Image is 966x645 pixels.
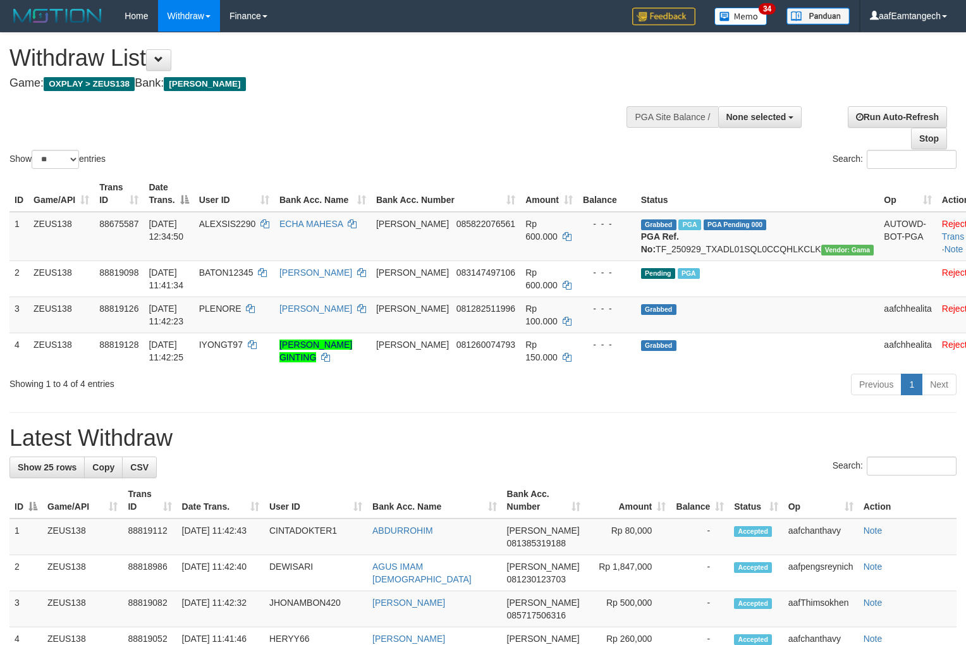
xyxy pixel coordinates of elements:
th: Bank Acc. Number: activate to sort column ascending [502,482,586,519]
th: Bank Acc. Number: activate to sort column ascending [371,176,520,212]
a: Next [922,374,957,395]
span: Grabbed [641,219,676,230]
span: [DATE] 11:41:34 [149,267,183,290]
td: aafchhealita [879,333,937,369]
th: Amount: activate to sort column ascending [585,482,671,519]
span: Accepted [734,526,772,537]
td: ZEUS138 [42,591,123,627]
span: PGA Pending [704,219,767,230]
th: Game/API: activate to sort column ascending [28,176,94,212]
td: CINTADOKTER1 [264,519,367,555]
span: BATON12345 [199,267,254,278]
span: Show 25 rows [18,462,76,472]
a: [PERSON_NAME] [372,598,445,608]
td: - [671,555,729,591]
span: ALEXSIS2290 [199,219,256,229]
a: [PERSON_NAME] GINTING [279,340,352,362]
div: - - - [583,266,631,279]
a: Previous [851,374,902,395]
span: 88675587 [99,219,138,229]
td: JHONAMBON420 [264,591,367,627]
span: Copy 081282511996 to clipboard [456,304,515,314]
span: Vendor URL: https://trx31.1velocity.biz [821,245,874,255]
a: AGUS IMAM [DEMOGRAPHIC_DATA] [372,562,472,584]
td: Rp 500,000 [585,591,671,627]
td: [DATE] 11:42:40 [177,555,264,591]
span: [PERSON_NAME] [376,219,449,229]
th: Action [859,482,957,519]
a: Note [864,525,883,536]
td: 88819112 [123,519,176,555]
th: User ID: activate to sort column ascending [194,176,274,212]
td: 2 [9,261,28,297]
th: Game/API: activate to sort column ascending [42,482,123,519]
th: Op: activate to sort column ascending [783,482,859,519]
td: AUTOWD-BOT-PGA [879,212,937,261]
h1: Latest Withdraw [9,426,957,451]
a: ECHA MAHESA [279,219,343,229]
span: [PERSON_NAME] [507,634,580,644]
a: ABDURROHIM [372,525,433,536]
td: 4 [9,333,28,369]
td: - [671,519,729,555]
a: 1 [901,374,922,395]
span: None selected [726,112,786,122]
span: IYONGT97 [199,340,243,350]
th: Bank Acc. Name: activate to sort column ascending [367,482,502,519]
td: aafpengsreynich [783,555,859,591]
img: Feedback.jpg [632,8,695,25]
a: Stop [911,128,947,149]
td: 3 [9,591,42,627]
td: ZEUS138 [28,297,94,333]
td: ZEUS138 [28,212,94,261]
a: Show 25 rows [9,457,85,478]
td: ZEUS138 [28,261,94,297]
span: Copy 081230123703 to clipboard [507,574,566,584]
span: [DATE] 11:42:25 [149,340,183,362]
a: [PERSON_NAME] [279,304,352,314]
span: Copy 085717506316 to clipboard [507,610,566,620]
span: Marked by aafpengsreynich [678,268,700,279]
th: Balance [578,176,636,212]
span: Accepted [734,562,772,573]
td: 88818986 [123,555,176,591]
b: PGA Ref. No: [641,231,679,254]
th: Status: activate to sort column ascending [729,482,783,519]
span: Rp 600.000 [525,219,558,242]
span: OXPLAY > ZEUS138 [44,77,135,91]
th: User ID: activate to sort column ascending [264,482,367,519]
span: Copy 083147497106 to clipboard [456,267,515,278]
span: 88819098 [99,267,138,278]
span: [PERSON_NAME] [376,340,449,350]
td: Rp 1,847,000 [585,555,671,591]
td: DEWISARI [264,555,367,591]
div: - - - [583,218,631,230]
th: Amount: activate to sort column ascending [520,176,578,212]
div: Showing 1 to 4 of 4 entries [9,372,393,390]
th: ID [9,176,28,212]
a: Run Auto-Refresh [848,106,947,128]
span: Rp 600.000 [525,267,558,290]
span: 88819126 [99,304,138,314]
td: aafchanthavy [783,519,859,555]
img: Button%20Memo.svg [714,8,767,25]
th: Trans ID: activate to sort column ascending [94,176,144,212]
label: Search: [833,457,957,476]
div: PGA Site Balance / [627,106,718,128]
span: PLENORE [199,304,241,314]
h1: Withdraw List [9,46,632,71]
span: 88819128 [99,340,138,350]
img: MOTION_logo.png [9,6,106,25]
td: ZEUS138 [42,555,123,591]
span: [PERSON_NAME] [507,562,580,572]
td: 1 [9,519,42,555]
span: Copy 085822076561 to clipboard [456,219,515,229]
a: Note [945,244,963,254]
img: panduan.png [786,8,850,25]
span: Rp 100.000 [525,304,558,326]
td: aafThimsokhen [783,591,859,627]
td: TF_250929_TXADL01SQL0CCQHLKCLK [636,212,879,261]
span: Rp 150.000 [525,340,558,362]
th: Op: activate to sort column ascending [879,176,937,212]
a: CSV [122,457,157,478]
